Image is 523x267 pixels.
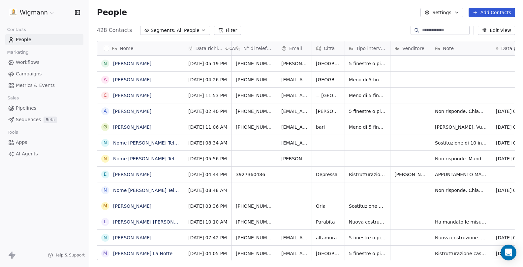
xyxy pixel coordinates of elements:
[188,124,228,130] span: [DATE] 11:06 AM
[103,250,107,257] div: M
[236,250,273,257] span: [PHONE_NUMBER]
[104,218,107,225] div: L
[316,203,341,209] span: Oria
[104,123,107,130] div: G
[113,93,151,98] a: [PERSON_NAME]
[151,27,175,34] span: Segments:
[184,41,231,55] div: Data richiestaCAT
[20,8,48,17] span: Wigmann
[214,26,241,35] button: Filter
[236,60,273,67] span: [PHONE_NUMBER]
[281,140,308,146] span: [EMAIL_ADDRESS][PERSON_NAME][DOMAIN_NAME]
[4,25,29,35] span: Contacts
[316,171,341,178] span: Depressa
[236,76,273,83] span: [PHONE_NUMBER]
[120,45,133,52] span: Nome
[97,8,127,17] span: People
[113,235,151,240] a: [PERSON_NAME]
[236,92,273,99] span: [PHONE_NUMBER]
[324,45,335,52] span: Città
[113,77,151,82] a: [PERSON_NAME]
[104,234,107,241] div: N
[281,60,308,67] span: [PERSON_NAME][EMAIL_ADDRESS][DOMAIN_NAME]
[277,41,312,55] div: Email
[478,26,515,35] button: Edit View
[435,124,488,130] span: [PERSON_NAME]. Vuole la riparazione per uno scorrevole attualmente in alluminio.
[316,108,341,115] span: [PERSON_NAME]
[104,171,107,178] div: E
[113,109,151,114] a: [PERSON_NAME]
[44,117,57,123] span: Beta
[435,140,488,146] span: Sostituzione di 10 infissi. [PERSON_NAME] vuole chiudere. Non gli interessa budget vuole qualità....
[435,250,488,257] span: Ristrutturazione casa indipendente. Piano terra. 7/8 infissi pvc bianco + 1 blindato color legno ...
[281,108,308,115] span: [EMAIL_ADDRESS][DOMAIN_NAME]
[188,203,228,209] span: [DATE] 03:36 PM
[243,45,273,52] span: N° di telefono
[281,234,308,241] span: [EMAIL_ADDRESS][DOMAIN_NAME]
[394,171,427,178] span: [PERSON_NAME]
[469,8,515,17] button: Add Contacts
[236,171,273,178] span: 3927360486
[316,234,341,241] span: altamura
[316,92,341,99] span: = [GEOGRAPHIC_DATA], Grumo Appula
[113,251,172,256] a: [PERSON_NAME] La Notte
[104,76,107,83] div: A
[188,187,228,194] span: [DATE] 08:48 AM
[16,139,27,146] span: Apps
[316,124,341,130] span: bari
[104,92,107,99] div: C
[9,9,17,16] img: 1630668995401.jpeg
[236,234,273,241] span: [PHONE_NUMBER]
[104,108,107,115] div: A
[349,171,386,178] span: Ristrutturazione + ampliamento
[349,76,386,83] span: Meno di 5 finestre
[232,41,277,55] div: N° di telefono
[435,155,488,162] span: Non risponde. Mando mex
[54,253,85,258] span: Help & Support
[97,26,132,34] span: 428 Contacts
[188,108,228,115] span: [DATE] 02:40 PM
[97,41,184,55] div: Nome
[435,171,488,178] span: APPUNTAMENTO MARTEDI 7 OTTOBRE- PASSAPAROLA ZIA CHE HA FATTO INFISSI DA NOI E SORELLA CHE HA CHIE...
[281,250,308,257] span: [EMAIL_ADDRESS][DOMAIN_NAME]
[349,203,386,209] span: Sostituzione di 4 infissi. Ha mandato il preventivo senza prezzi. Non ha idea della spesa. Vorreb...
[349,234,386,241] span: 5 finestre o più di 5
[349,60,386,67] span: 5 finestre o più di 5
[435,219,488,225] span: Ha mandato le misure su Wa.
[113,172,151,177] a: [PERSON_NAME]
[5,93,22,103] span: Sales
[48,253,85,258] a: Help & Support
[5,103,83,114] a: Pipelines
[188,234,228,241] span: [DATE] 07:42 PM
[316,219,341,225] span: Parabita
[188,155,228,162] span: [DATE] 05:56 PM
[4,47,31,57] span: Marketing
[113,61,151,66] a: [PERSON_NAME]
[345,41,390,55] div: Tipo intervento
[349,92,386,99] span: Meno di 5 finestre
[16,105,36,112] span: Pipelines
[188,250,228,257] span: [DATE] 04:05 PM
[5,68,83,79] a: Campaigns
[188,140,228,146] span: [DATE] 08:34 AM
[390,41,431,55] div: Venditore
[316,250,341,257] span: [GEOGRAPHIC_DATA]
[104,155,107,162] div: N
[501,245,516,260] div: Open Intercom Messenger
[5,57,83,68] a: Workflows
[236,219,273,225] span: [PHONE_NUMBER]
[5,137,83,148] a: Apps
[104,187,107,194] div: N
[281,92,308,99] span: [EMAIL_ADDRESS][DOMAIN_NAME]
[97,56,184,260] div: grid
[104,139,107,146] div: N
[349,219,386,225] span: Nuova costruzione. 21 infissi e 20 [DEMOGRAPHIC_DATA]. Punta all'alluminio ma vuole alternativa i...
[435,108,488,115] span: Non risponde. Chiamato + volte.
[349,250,386,257] span: 5 finestre o più di 5
[16,36,31,43] span: People
[5,80,83,91] a: Metrics & Events
[431,41,492,55] div: Note
[177,27,199,34] span: All People
[420,8,463,17] button: Settings
[435,234,488,241] span: Nuova costruzione. Casa indipendente. [PERSON_NAME] chiudere anche subito. Pvc effetto legno (cil...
